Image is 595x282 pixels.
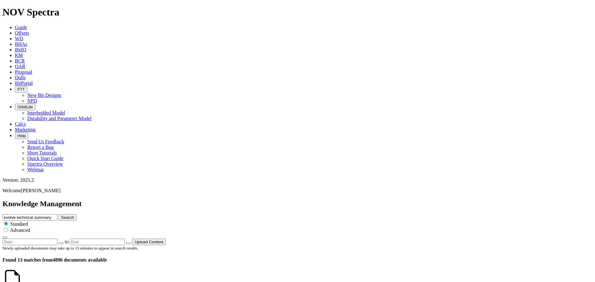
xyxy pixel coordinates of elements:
a: Interbedded Model [27,110,65,115]
a: Calcs [15,121,26,127]
a: Marketing [15,127,36,132]
span: FTT [17,87,25,92]
a: Proposal [15,69,32,75]
span: Advanced [10,228,30,233]
button: FTT [15,86,27,93]
a: BHAs [15,41,27,47]
div: Version: 2025.2 [2,177,593,183]
a: Offsets [15,30,29,36]
a: Dulls [15,75,26,80]
a: OAR [15,64,25,69]
button: Help [15,132,28,139]
span: Standard [10,221,28,227]
h2: Knowledge Management [2,200,593,208]
span: Help [17,133,26,138]
span: OrbitLite [17,105,33,109]
span: to [65,239,68,244]
input: Start [2,239,57,245]
span: [PERSON_NAME] [21,188,60,193]
a: BCR [15,58,25,63]
input: e.g. Smoothsteer Record [2,214,57,221]
h1: NOV Spectra [2,7,593,18]
span: Found 13 matches from [2,257,53,262]
a: New Bit Designs [27,93,61,98]
a: Short Tutorials [27,150,57,155]
a: BitIQ [15,47,26,52]
a: Guide [15,25,27,30]
small: Newly uploaded documents may take up to 15 minutes to appear in search results. [2,246,138,250]
a: Report a Bug [27,145,54,150]
a: BitPortal [15,80,33,86]
p: Welcome [2,188,593,193]
button: OrbitLite [15,104,35,110]
a: Send Us Feedback [27,139,64,144]
input: End [70,239,125,245]
a: WD [15,36,23,41]
a: NPD [27,98,37,103]
a: KM [15,53,23,58]
button: Upload Content [132,239,166,245]
button: Search [59,214,77,221]
a: Durability and Parameter Model [27,116,92,121]
a: Quick Start Guide [27,156,63,161]
h4: 4896 documents available [2,257,593,263]
a: Webinar [27,167,44,172]
a: Spectra Overview [27,161,63,167]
